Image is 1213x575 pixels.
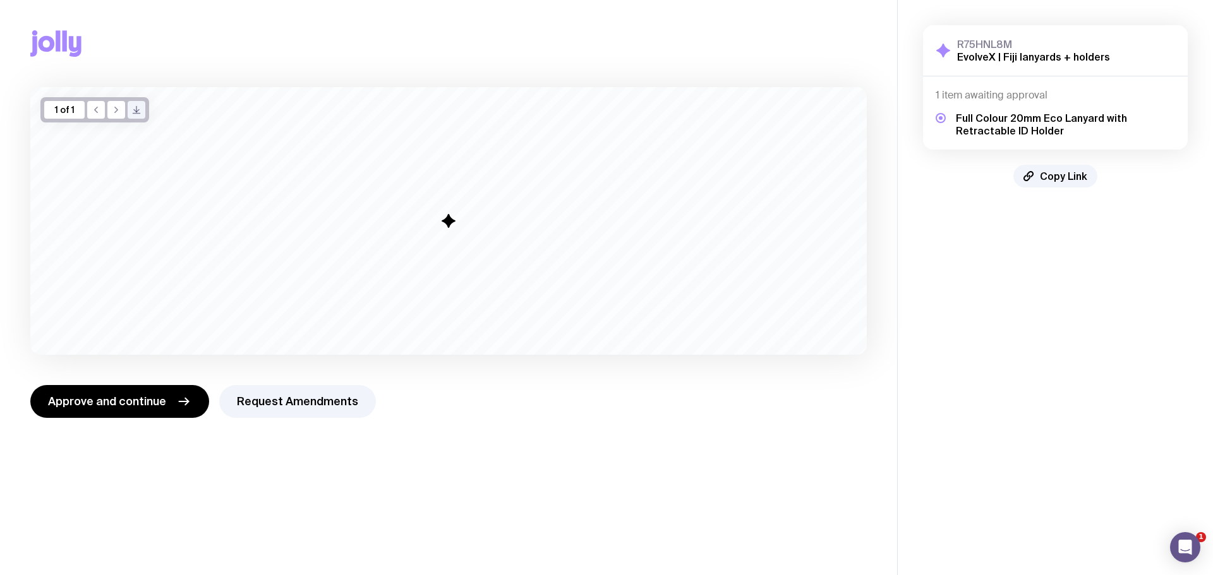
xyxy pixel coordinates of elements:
[30,385,209,418] button: Approve and continue
[956,112,1175,137] h5: Full Colour 20mm Eco Lanyard with Retractable ID Holder
[1040,170,1087,182] span: Copy Link
[133,107,140,114] g: /> />
[957,38,1110,50] h3: R75HNL8M
[44,101,85,119] div: 1 of 1
[957,50,1110,63] h2: EvolveX | Fiji lanyards + holders
[1013,165,1097,187] button: Copy Link
[1196,532,1206,542] span: 1
[936,89,1175,102] h4: 1 item awaiting approval
[1170,532,1200,562] div: Open Intercom Messenger
[128,101,145,119] button: />/>
[219,385,376,418] button: Request Amendments
[48,394,166,409] span: Approve and continue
